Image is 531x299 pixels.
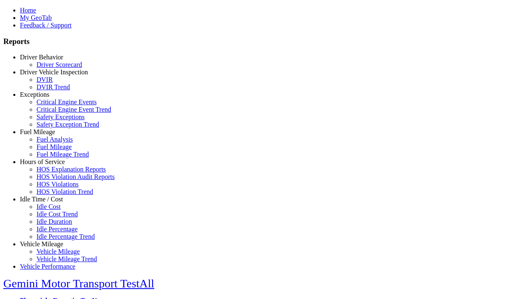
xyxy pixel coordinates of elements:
[37,98,97,105] a: Critical Engine Events
[37,173,115,180] a: HOS Violation Audit Reports
[20,14,52,21] a: My GeoTab
[37,188,93,195] a: HOS Violation Trend
[37,61,82,68] a: Driver Scorecard
[37,143,72,150] a: Fuel Mileage
[20,158,65,165] a: Hours of Service
[37,151,89,158] a: Fuel Mileage Trend
[37,83,70,91] a: DVIR Trend
[20,240,63,248] a: Vehicle Mileage
[20,91,49,98] a: Exceptions
[20,7,36,14] a: Home
[37,255,97,262] a: Vehicle Mileage Trend
[37,218,72,225] a: Idle Duration
[20,69,88,76] a: Driver Vehicle Inspection
[3,277,154,290] a: Gemini Motor Transport TestAll
[20,263,76,270] a: Vehicle Performance
[37,248,80,255] a: Vehicle Mileage
[20,22,71,29] a: Feedback / Support
[20,196,63,203] a: Idle Time / Cost
[37,233,95,240] a: Idle Percentage Trend
[37,113,85,120] a: Safety Exceptions
[37,203,61,210] a: Idle Cost
[37,225,78,233] a: Idle Percentage
[37,166,106,173] a: HOS Explanation Reports
[37,121,99,128] a: Safety Exception Trend
[3,37,528,46] h3: Reports
[37,181,78,188] a: HOS Violations
[20,128,55,135] a: Fuel Mileage
[37,76,53,83] a: DVIR
[20,54,63,61] a: Driver Behavior
[37,211,78,218] a: Idle Cost Trend
[37,136,73,143] a: Fuel Analysis
[37,106,111,113] a: Critical Engine Event Trend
